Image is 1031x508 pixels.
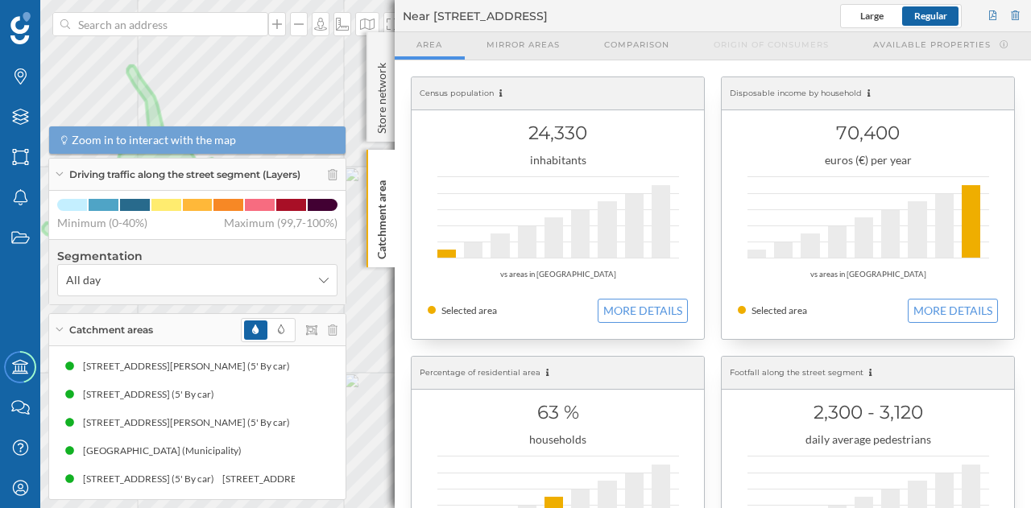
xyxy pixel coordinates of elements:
[738,266,998,283] div: vs areas in [GEOGRAPHIC_DATA]
[66,272,101,288] span: All day
[222,471,362,487] div: [STREET_ADDRESS] (5' By car)
[69,167,300,182] span: Driving traffic along the street segment (Layers)
[72,132,236,148] span: Zoom in to interact with the map
[374,56,390,134] p: Store network
[914,10,947,22] span: Regular
[83,358,298,374] div: [STREET_ADDRESS][PERSON_NAME] (5' By car)
[10,12,31,44] img: Geoblink Logo
[57,215,147,231] span: Minimum (0-40%)
[83,443,250,459] div: [GEOGRAPHIC_DATA] (Municipality)
[598,299,688,323] button: MORE DETAILS
[428,118,688,148] h1: 24,330
[722,77,1014,110] div: Disposable income by household
[416,39,442,51] span: Area
[722,357,1014,390] div: Footfall along the street segment
[69,323,153,337] span: Catchment areas
[57,248,337,264] h4: Segmentation
[83,471,222,487] div: [STREET_ADDRESS] (5' By car)
[908,299,998,323] button: MORE DETAILS
[428,432,688,448] div: households
[412,357,704,390] div: Percentage of residential area
[83,415,298,431] div: [STREET_ADDRESS][PERSON_NAME] (5' By car)
[403,8,548,24] span: Near [STREET_ADDRESS]
[32,11,90,26] span: Support
[752,304,807,316] span: Selected area
[428,397,688,427] h1: 63 %
[83,386,222,403] div: [STREET_ADDRESS] (5' By car)
[374,174,390,259] p: Catchment area
[714,39,829,51] span: Origin of consumers
[441,304,497,316] span: Selected area
[738,397,998,427] h1: 2,300 - 3,120
[428,152,688,168] div: inhabitants
[428,266,688,283] div: vs areas in [GEOGRAPHIC_DATA]
[738,152,998,168] div: euros (€) per year
[487,39,560,51] span: Mirror areas
[604,39,669,51] span: Comparison
[738,432,998,448] div: daily average pedestrians
[224,215,337,231] span: Maximum (99,7-100%)
[860,10,884,22] span: Large
[738,118,998,148] h1: 70,400
[412,77,704,110] div: Census population
[873,39,991,51] span: Available properties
